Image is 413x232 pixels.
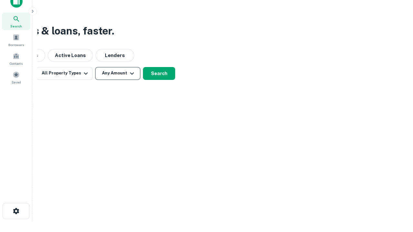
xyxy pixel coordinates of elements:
[36,67,93,80] button: All Property Types
[381,180,413,211] iframe: Chat Widget
[10,24,22,29] span: Search
[2,50,30,67] a: Contacts
[48,49,93,62] button: Active Loans
[2,13,30,30] a: Search
[2,69,30,86] a: Saved
[2,31,30,49] a: Borrowers
[8,42,24,47] span: Borrowers
[95,67,140,80] button: Any Amount
[143,67,175,80] button: Search
[10,61,23,66] span: Contacts
[96,49,134,62] button: Lenders
[12,80,21,85] span: Saved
